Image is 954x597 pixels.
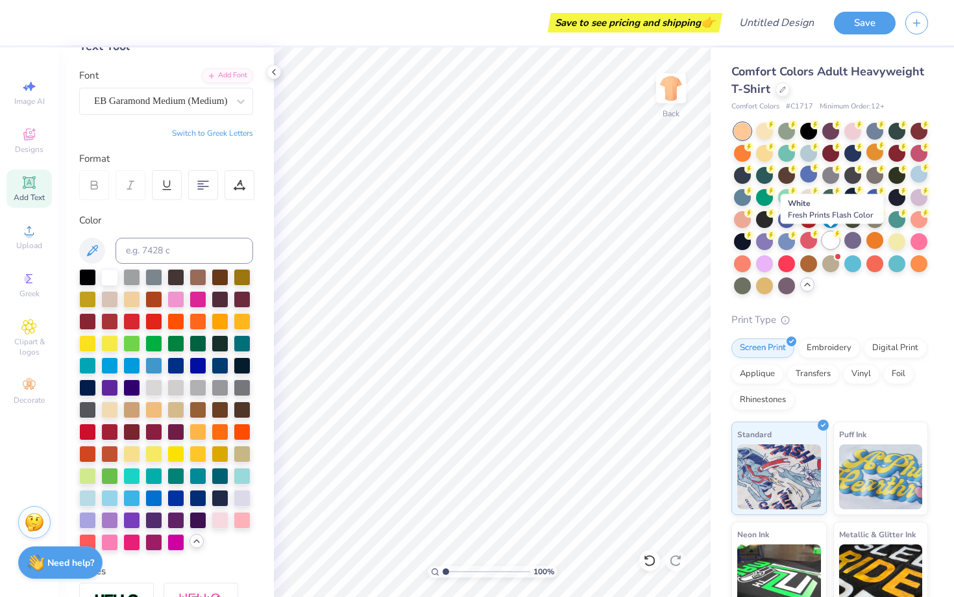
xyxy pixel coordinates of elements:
[79,564,253,579] div: Styles
[731,364,783,384] div: Applique
[551,13,719,32] div: Save to see pricing and shipping
[663,108,679,120] div: Back
[19,288,40,299] span: Greek
[14,192,45,203] span: Add Text
[731,101,779,112] span: Comfort Colors
[731,64,924,97] span: Comfort Colors Adult Heavyweight T-Shirt
[729,10,824,36] input: Untitled Design
[14,96,45,107] span: Image AI
[839,527,916,541] span: Metallic & Glitter Ink
[701,14,715,30] span: 👉
[839,427,866,441] span: Puff Ink
[788,210,873,220] span: Fresh Prints Flash Color
[864,338,927,358] div: Digital Print
[731,390,794,410] div: Rhinestones
[731,312,928,327] div: Print Type
[16,240,42,251] span: Upload
[15,144,43,155] span: Designs
[883,364,914,384] div: Foil
[172,128,253,138] button: Switch to Greek Letters
[737,527,769,541] span: Neon Ink
[202,68,253,83] div: Add Font
[737,427,772,441] span: Standard
[6,337,52,357] span: Clipart & logos
[820,101,885,112] span: Minimum Order: 12 +
[116,238,253,264] input: e.g. 7428 c
[79,151,254,166] div: Format
[731,338,794,358] div: Screen Print
[787,364,839,384] div: Transfers
[798,338,860,358] div: Embroidery
[533,566,554,578] span: 100 %
[786,101,813,112] span: # C1717
[839,444,923,509] img: Puff Ink
[737,444,821,509] img: Standard
[79,68,99,83] label: Font
[47,557,94,569] strong: Need help?
[79,213,253,228] div: Color
[14,395,45,405] span: Decorate
[843,364,879,384] div: Vinyl
[658,75,684,101] img: Back
[834,12,896,34] button: Save
[781,194,884,224] div: White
